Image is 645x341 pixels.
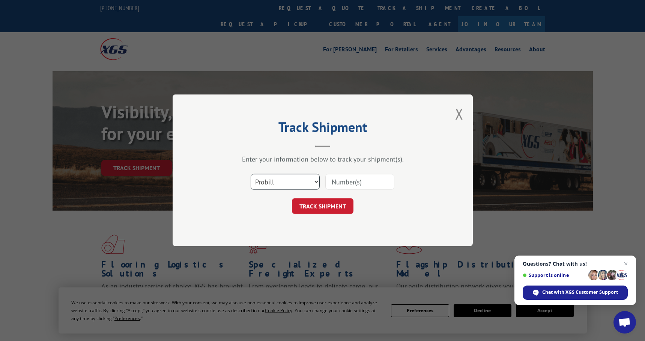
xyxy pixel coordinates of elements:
input: Number(s) [325,174,394,190]
span: Close chat [621,259,630,268]
button: TRACK SHIPMENT [292,199,353,214]
span: Questions? Chat with us! [523,261,628,267]
span: Support is online [523,272,586,278]
button: Close modal [455,104,463,124]
h2: Track Shipment [210,122,435,136]
div: Open chat [613,311,636,334]
div: Enter your information below to track your shipment(s). [210,155,435,164]
span: Chat with XGS Customer Support [542,289,618,296]
div: Chat with XGS Customer Support [523,286,628,300]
